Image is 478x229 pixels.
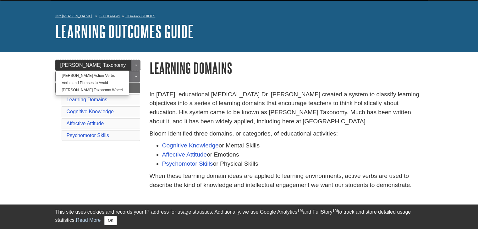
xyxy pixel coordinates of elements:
li: or Physical Skills [162,159,423,168]
div: Guide Page Menu [55,60,140,142]
sup: TM [332,208,338,213]
nav: breadcrumb [55,12,423,22]
a: Learning Outcomes Guide [55,22,194,41]
a: Cognitive Knowledge [162,142,219,149]
p: Bloom identified three domains, or categories, of educational activities: [150,129,423,138]
a: Verbs and Phrases to Avoid [56,79,129,87]
a: Read More [76,217,101,223]
a: My [PERSON_NAME] [55,13,92,19]
button: Close [104,216,117,225]
li: or Mental Skills [162,141,423,150]
p: In [DATE], educational [MEDICAL_DATA] Dr. [PERSON_NAME] created a system to classify learning obj... [150,90,423,126]
a: [PERSON_NAME] Action Verbs [56,72,129,79]
a: Affective Attitude [162,151,207,158]
sup: TM [297,208,303,213]
a: [PERSON_NAME] Taxonomy Wheel [56,87,129,94]
a: DU Library [99,14,120,18]
a: Cognitive Knowledge [67,109,114,114]
span: [PERSON_NAME] Taxonomy [60,62,126,68]
h1: Learning Domains [150,60,423,76]
a: [PERSON_NAME] Taxonomy [55,60,140,71]
a: Psychomotor Skills [67,133,109,138]
a: Psychomotor Skills [162,160,213,167]
li: or Emotions [162,150,423,159]
div: This site uses cookies and records your IP address for usage statistics. Additionally, we use Goo... [55,208,423,225]
a: Learning Domains [67,97,107,102]
p: When these learning domain ideas are applied to learning environments, active verbs are used to d... [150,172,423,190]
a: Library Guides [125,14,155,18]
a: Affective Attitude [67,121,104,126]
